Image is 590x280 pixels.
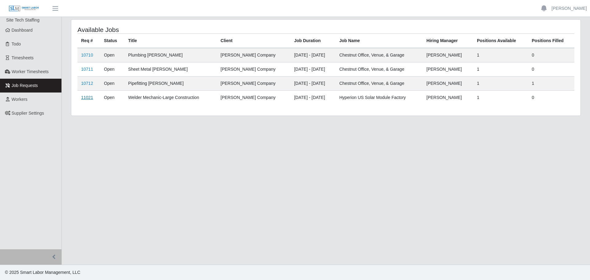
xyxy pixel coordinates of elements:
td: [PERSON_NAME] Company [217,48,290,62]
td: 1 [473,91,528,105]
th: Positions Filled [528,34,574,48]
span: Timesheets [12,55,34,60]
td: [PERSON_NAME] [423,62,473,77]
td: Open [100,91,124,105]
a: 10711 [81,67,93,72]
a: 11021 [81,95,93,100]
span: Supplier Settings [12,111,44,116]
a: 10710 [81,53,93,57]
td: Open [100,48,124,62]
td: [DATE] - [DATE] [290,77,336,91]
span: Dashboard [12,28,33,33]
td: Chestnut Office, Venue, & Garage [336,62,423,77]
td: Open [100,77,124,91]
td: [PERSON_NAME] Company [217,62,290,77]
td: [DATE] - [DATE] [290,48,336,62]
td: 0 [528,91,574,105]
td: Sheet Metal [PERSON_NAME] [124,62,217,77]
td: 1 [473,62,528,77]
th: Job Duration [290,34,336,48]
td: Plumbing [PERSON_NAME] [124,48,217,62]
span: Worker Timesheets [12,69,49,74]
td: [PERSON_NAME] Company [217,91,290,105]
td: 0 [528,48,574,62]
th: Job Name [336,34,423,48]
td: [DATE] - [DATE] [290,91,336,105]
td: Pipefitting [PERSON_NAME] [124,77,217,91]
td: Welder Mechanic-Large Construction [124,91,217,105]
td: [PERSON_NAME] [423,77,473,91]
img: SLM Logo [9,5,39,12]
span: Site Tech Staffing [6,18,39,22]
td: 0 [528,62,574,77]
a: 10712 [81,81,93,86]
span: Todo [12,41,21,46]
th: Req # [77,34,100,48]
th: Hiring Manager [423,34,473,48]
td: Chestnut Office, Venue, & Garage [336,77,423,91]
a: [PERSON_NAME] [552,5,587,12]
td: 1 [528,77,574,91]
td: [PERSON_NAME] Company [217,77,290,91]
th: Positions Available [473,34,528,48]
th: Status [100,34,124,48]
td: Open [100,62,124,77]
td: [DATE] - [DATE] [290,62,336,77]
td: 1 [473,48,528,62]
td: Chestnut Office, Venue, & Garage [336,48,423,62]
h4: Available Jobs [77,26,279,34]
th: Client [217,34,290,48]
span: Workers [12,97,28,102]
td: 1 [473,77,528,91]
span: Job Requests [12,83,38,88]
td: [PERSON_NAME] [423,48,473,62]
th: Title [124,34,217,48]
td: [PERSON_NAME] [423,91,473,105]
span: © 2025 Smart Labor Management, LLC [5,270,80,275]
td: Hyperion US Solar Module Factory [336,91,423,105]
